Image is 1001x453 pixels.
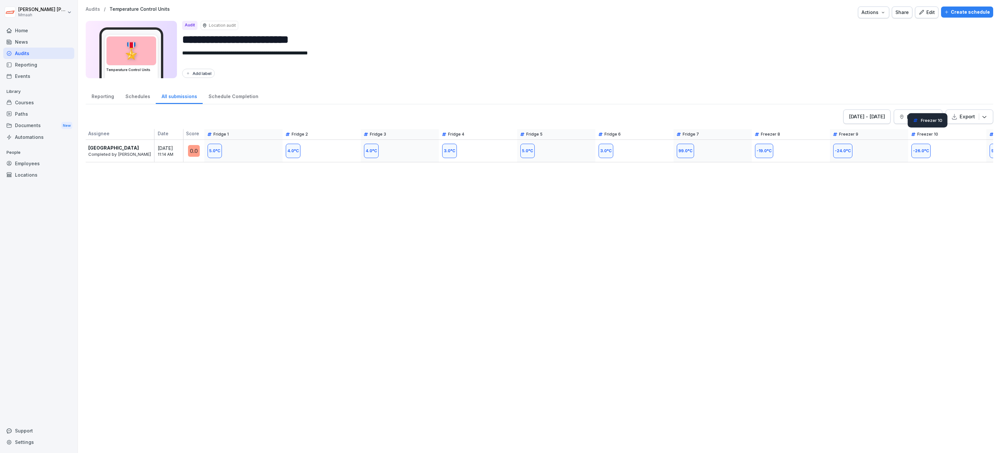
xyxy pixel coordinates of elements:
[448,132,464,137] p: Fridge 4
[86,87,120,104] a: Reporting
[188,145,200,157] div: 0.0
[209,22,236,28] p: Location audit
[599,144,613,158] div: 3.0 °C
[960,113,975,120] p: Export
[3,131,74,143] a: Automations
[3,425,74,436] div: Support
[761,132,780,137] p: Freezer 8
[158,152,187,157] p: 11:14 AM
[3,59,74,70] a: Reporting
[3,169,74,181] a: Locations
[915,7,938,18] button: Edit
[18,13,66,17] p: Mmaah
[944,8,990,16] div: Create schedule
[185,71,211,76] div: Add label
[917,132,938,137] p: Freezer 10
[858,7,889,18] button: Actions
[86,130,151,139] p: Assignee
[843,110,891,124] button: [DATE] - [DATE]
[203,87,264,104] a: Schedule Completion
[292,132,308,137] p: Fridge 2
[862,9,886,16] div: Actions
[106,67,156,72] h3: Temperature Control Units
[182,69,215,78] button: Add label
[442,144,457,158] div: 3.0 °C
[755,144,773,158] div: -19.0 °C
[941,7,993,18] button: Create schedule
[364,144,379,158] div: 4.0 °C
[88,151,151,158] p: Completed by [PERSON_NAME]
[213,132,229,137] p: Fridge 1
[3,108,74,120] a: Paths
[86,7,100,12] a: Audits
[520,144,535,158] div: 5.0 °C
[3,25,74,36] a: Home
[18,7,66,12] p: [PERSON_NAME] [PERSON_NAME]
[3,436,74,448] a: Settings
[107,37,156,65] div: 🎖️
[911,144,931,158] div: -26.0 °C
[849,113,885,120] div: [DATE] - [DATE]
[921,118,942,123] p: Freezer 10
[156,87,203,104] a: All submissions
[919,9,935,16] div: Edit
[3,70,74,82] a: Events
[683,132,699,137] p: Fridge 7
[120,87,156,104] a: Schedules
[895,9,909,16] div: Share
[158,145,187,152] p: [DATE]
[604,132,621,137] p: Fridge 6
[894,110,942,124] button: Locations
[3,97,74,108] a: Courses
[677,144,694,158] div: 99.0 °C
[61,122,72,129] div: New
[3,120,74,132] div: Documents
[3,120,74,132] a: DocumentsNew
[3,86,74,97] p: Library
[286,144,300,158] div: 4.0 °C
[526,132,543,137] p: Fridge 5
[158,130,187,139] p: Date
[833,144,852,158] div: -24.0 °C
[946,110,993,124] button: Export
[3,36,74,48] a: News
[88,144,139,151] p: [GEOGRAPHIC_DATA]
[109,7,170,12] a: Temperature Control Units
[104,7,106,12] p: /
[839,132,858,137] p: Freezer 9
[907,113,929,120] p: Locations
[208,144,222,158] div: 5.0 °C
[370,132,386,137] p: Fridge 3
[892,7,912,18] button: Share
[3,48,74,59] a: Audits
[3,158,74,169] a: Employees
[183,130,204,139] p: Score
[182,21,197,30] div: Audit
[3,147,74,158] p: People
